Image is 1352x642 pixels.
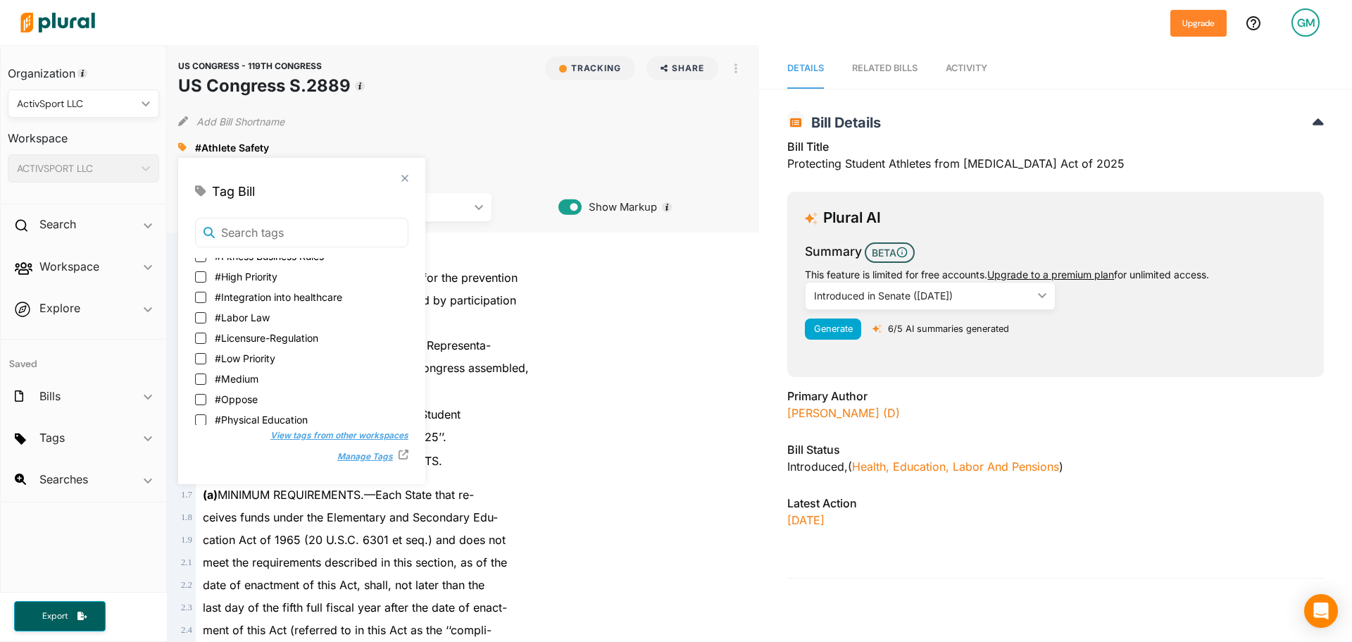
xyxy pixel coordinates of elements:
a: Upgrade to a premium plan [987,268,1114,280]
h2: Tags [39,430,65,445]
p: 6/5 AI summaries generated [888,322,1009,335]
div: Tooltip anchor [76,67,89,80]
span: meet the requirements described in this section, as of the [203,555,507,569]
div: ACTIVSPORT LLC [17,161,136,176]
span: Activity [946,63,987,73]
div: RELATED BILLS [852,61,918,75]
a: GM [1280,3,1331,42]
span: #High Priority [215,269,277,284]
a: [PERSON_NAME] (D) [787,406,900,420]
div: Open Intercom Messenger [1304,594,1338,628]
div: ActivSport LLC [17,97,136,111]
span: BETA [865,242,915,263]
input: #Labor Law [195,312,206,323]
span: US CONGRESS - 119TH CONGRESS [178,61,322,71]
span: 1 . 9 [181,535,192,545]
a: Details [787,49,824,89]
input: #Oppose [195,394,206,405]
h3: Workspace [8,118,159,149]
span: last day of the fifth full fiscal year after the date of enact- [203,600,507,615]
span: Show Markup [582,199,657,215]
h2: Search [39,216,76,232]
button: Add Bill Shortname [196,110,284,132]
button: Upgrade [1170,10,1227,37]
span: #Oppose [215,392,258,407]
a: #Athlete Safety [195,140,269,155]
p: [DATE] [787,512,1324,529]
h2: Workspace [39,259,99,274]
button: Share [646,56,719,80]
a: Activity [946,49,987,89]
h3: Bill Status [787,441,1324,458]
span: #Labor Law [215,310,270,325]
span: #Integration into healthcare [215,290,342,304]
h3: Summary [805,242,862,261]
span: Bill Details [804,114,881,131]
span: #Licensure-Regulation [215,331,318,345]
div: Tooltip anchor [353,80,366,92]
div: Protecting Student Athletes from [MEDICAL_DATA] Act of 2025 [787,138,1324,180]
div: Add tags [178,137,187,158]
span: Tag Bill [212,182,255,201]
input: #Integration into healthcare [195,292,206,303]
span: cation Act of 1965 (20 U.S.C. 6301 et seq.) and does not [203,533,506,547]
div: This feature is limited for free accounts. for unlimited access. [805,267,1306,282]
span: ceives funds under the Elementary and Secondary Edu- [203,510,498,524]
span: #Physical Education [215,412,308,427]
input: #Low Priority [195,353,206,364]
button: Tracking [545,56,635,80]
a: RELATED BILLS [852,49,918,89]
h3: Primary Author [787,388,1324,405]
div: GM [1291,8,1320,37]
span: 2 . 3 [181,603,192,612]
span: 2 . 4 [181,625,192,635]
span: ment of this Act (referred to in this Act as the ‘‘compli- [203,623,492,637]
span: 1 . 8 [181,512,192,522]
strong: (a) [203,488,218,502]
h1: US Congress S.2889 [178,73,351,99]
button: View tags from other workspaces [256,425,408,446]
div: Tooltip anchor [661,201,673,214]
button: Export [14,601,106,631]
h2: Bills [39,388,61,404]
h2: Explore [39,300,80,316]
span: #Athlete Safety [195,142,269,154]
h3: Bill Title [787,138,1324,155]
span: #Medium [215,371,258,386]
span: Generate [814,323,853,334]
div: Introduced in Senate ([DATE]) [814,288,1032,303]
h2: Searches [39,471,88,487]
h4: Saved [1,340,166,374]
div: Introduced , ( ) [787,458,1324,475]
span: 2 . 1 [181,557,192,567]
span: 1 . 7 [181,490,192,500]
button: Share [641,56,725,80]
span: Export [32,610,77,622]
a: Health, Education, Labor and Pensions [852,459,1059,474]
a: Upgrade [1170,16,1227,30]
input: #Licensure-Regulation [195,333,206,344]
button: Manage Tags [323,446,399,467]
span: Details [787,63,824,73]
span: 2 . 2 [181,580,192,590]
button: Generate [805,319,861,340]
span: date of enactment of this Act, shall, not later than the [203,578,484,592]
input: #High Priority [195,271,206,283]
input: #Physical Education [195,414,206,426]
span: MINIMUM REQUIREMENTS.—Each State that re- [203,488,474,502]
h3: Organization [8,53,159,84]
h3: Plural AI [823,209,881,227]
input: Search tags [195,218,408,247]
input: #Medium [195,374,206,385]
span: #Low Priority [215,351,275,366]
h3: Latest Action [787,495,1324,512]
